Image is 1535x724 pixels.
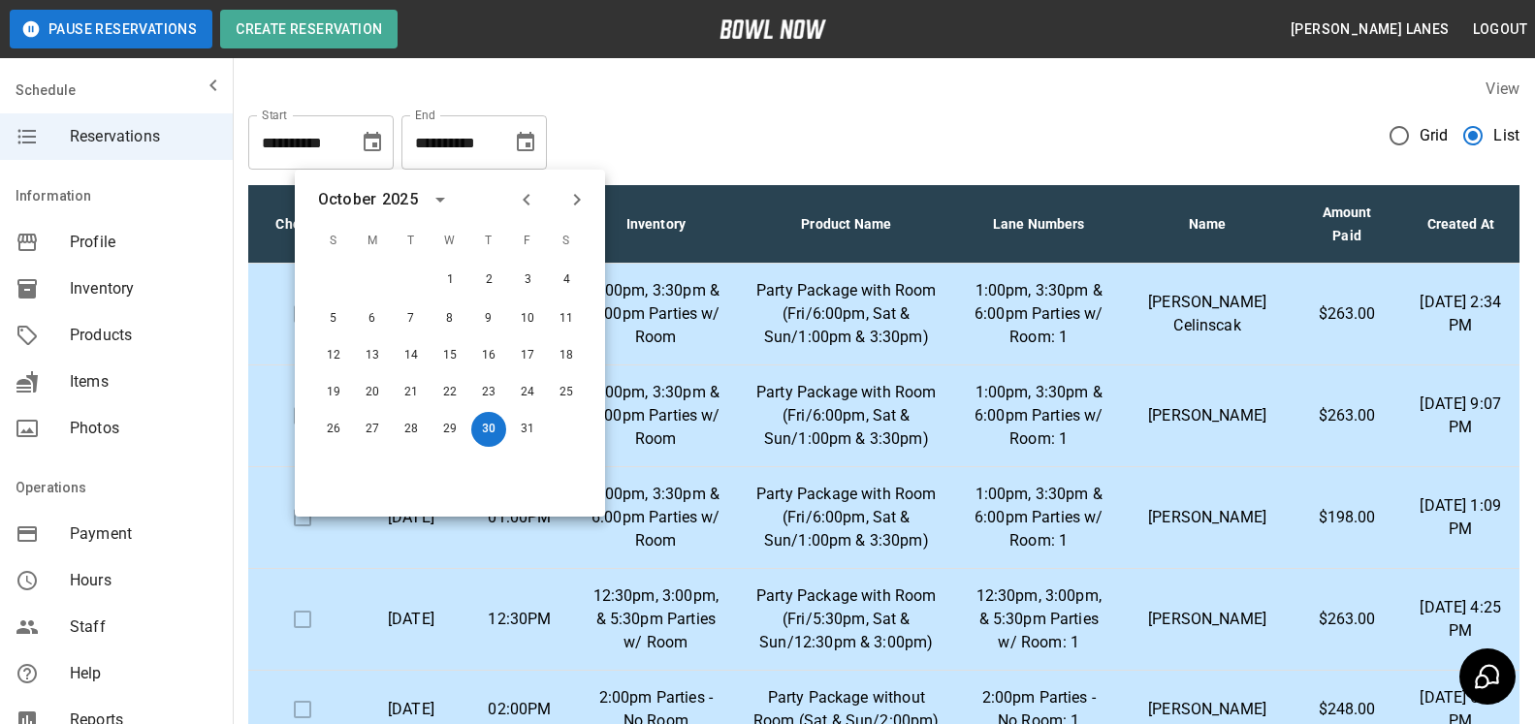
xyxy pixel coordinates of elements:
span: Hours [70,569,217,592]
p: 12:30pm, 3:00pm, & 5:30pm Parties w/ Room: 1 [971,584,1107,654]
button: Oct 6, 2025 [355,301,390,336]
span: Profile [70,231,217,254]
span: Products [70,324,217,347]
button: Oct 14, 2025 [394,338,429,373]
span: List [1493,124,1519,147]
div: October [318,188,376,211]
span: Reservations [70,125,217,148]
th: Name [1123,185,1293,264]
button: Previous month [510,183,543,216]
th: Check In [248,185,357,264]
button: Logout [1465,12,1535,47]
p: 12:30pm, 3:00pm, & 5:30pm Parties w/ Room [590,584,722,654]
button: Oct 15, 2025 [432,338,467,373]
th: Amount Paid [1293,185,1402,264]
button: Oct 25, 2025 [549,375,584,410]
p: [DATE] 4:25 PM [1418,596,1504,643]
button: Oct 29, 2025 [432,412,467,447]
button: Oct 27, 2025 [355,412,390,447]
span: T [471,222,506,261]
span: F [510,222,545,261]
p: 12:30PM [481,608,559,631]
button: Oct 30, 2025 [471,412,506,447]
button: Oct 4, 2025 [550,263,585,298]
button: Oct 17, 2025 [510,338,545,373]
button: Next month [560,183,593,216]
button: Oct 23, 2025 [471,375,506,410]
p: 1:00pm, 3:30pm & 6:00pm Parties w/ Room: 1 [971,279,1107,349]
button: Oct 21, 2025 [394,375,429,410]
span: W [432,222,467,261]
p: [DATE] 2:34 PM [1418,291,1504,337]
button: Oct 8, 2025 [432,301,467,336]
p: 1:00pm, 3:30pm & 6:00pm Parties w/ Room [590,381,722,451]
p: $248.00 [1308,698,1387,721]
p: Party Package with Room (Fri/6:00pm, Sat & Sun/1:00pm & 3:30pm) [753,381,940,451]
label: View [1486,79,1519,98]
button: [PERSON_NAME] Lanes [1283,12,1457,47]
button: Oct 1, 2025 [433,263,468,298]
p: 1:00pm, 3:30pm & 6:00pm Parties w/ Room [590,483,722,552]
button: Oct 9, 2025 [471,301,506,336]
p: [DATE] [372,698,450,721]
button: Create Reservation [220,10,398,48]
button: Oct 19, 2025 [316,375,351,410]
span: Staff [70,615,217,639]
p: Party Package with Room (Fri/6:00pm, Sat & Sun/1:00pm & 3:30pm) [753,483,940,552]
button: Oct 10, 2025 [510,301,545,336]
div: 2025 [382,188,418,211]
button: Choose date, selected date is Oct 30, 2025 [506,123,545,162]
button: Oct 24, 2025 [510,375,545,410]
span: Grid [1420,124,1449,147]
th: Inventory [574,185,738,264]
button: Oct 31, 2025 [510,412,545,447]
span: Payment [70,522,217,546]
p: [DATE] 9:07 PM [1418,393,1504,439]
p: $263.00 [1308,404,1387,427]
button: Oct 2, 2025 [472,263,507,298]
button: Choose date, selected date is Sep 30, 2025 [353,123,392,162]
p: [DATE] [372,506,450,529]
button: Oct 3, 2025 [511,263,546,298]
th: Lane Numbers [955,185,1123,264]
p: $263.00 [1308,302,1387,326]
p: [PERSON_NAME] [1138,404,1277,427]
button: Oct 26, 2025 [316,412,351,447]
button: calendar view is open, switch to year view [424,183,457,216]
p: 1:00pm, 3:30pm & 6:00pm Parties w/ Room: 1 [971,381,1107,451]
button: Oct 18, 2025 [549,338,584,373]
button: Oct 5, 2025 [316,301,351,336]
th: Product Name [738,185,955,264]
span: Photos [70,417,217,440]
button: Oct 13, 2025 [355,338,390,373]
p: 1:00pm, 3:30pm & 6:00pm Parties w/ Room: 1 [971,483,1107,552]
span: Inventory [70,277,217,300]
p: [PERSON_NAME] [1138,506,1277,529]
span: M [355,222,390,261]
span: Items [70,370,217,393]
p: [PERSON_NAME] Celinscak [1138,291,1277,337]
button: Oct 7, 2025 [394,301,429,336]
img: logo [720,19,826,39]
p: 1:00pm, 3:30pm & 6:00pm Parties w/ Room [590,279,722,349]
button: Oct 28, 2025 [394,412,429,447]
span: S [549,222,584,261]
span: Help [70,662,217,685]
p: [PERSON_NAME] [1138,698,1277,721]
p: Party Package with Room (Fri/6:00pm, Sat & Sun/1:00pm & 3:30pm) [753,279,940,349]
p: Party Package with Room (Fri/5:30pm, Sat & Sun/12:30pm & 3:00pm) [753,584,940,654]
button: Oct 11, 2025 [549,301,584,336]
p: [DATE] 1:09 PM [1418,494,1504,541]
p: [PERSON_NAME] [1138,608,1277,631]
span: T [394,222,429,261]
p: 01:00PM [481,506,559,529]
p: $263.00 [1308,608,1387,631]
span: S [316,222,351,261]
p: $198.00 [1308,506,1387,529]
button: Oct 12, 2025 [316,338,351,373]
button: Pause Reservations [10,10,212,48]
button: Oct 20, 2025 [355,375,390,410]
p: 02:00PM [481,698,559,721]
button: Oct 22, 2025 [432,375,467,410]
p: [DATE] [372,608,450,631]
